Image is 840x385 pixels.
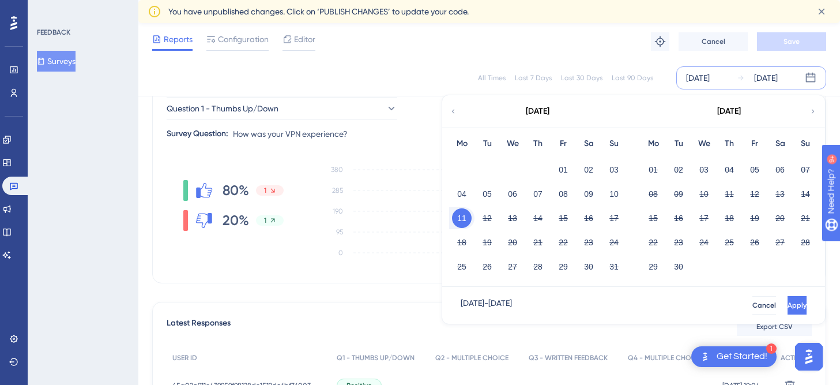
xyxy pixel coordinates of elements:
div: [DATE] [686,71,710,85]
button: 23 [579,233,598,252]
button: Export CSV [737,317,812,336]
span: ACTION [781,353,806,362]
span: 1 [264,216,266,225]
div: [DATE] - [DATE] [461,296,512,315]
button: 28 [796,233,815,252]
span: Reports [164,32,193,46]
button: 22 [643,233,663,252]
div: [DATE] [754,71,778,85]
div: Last 7 Days [515,73,552,83]
button: 15 [553,208,573,228]
button: 26 [477,257,497,276]
span: Question 1 - Thumbs Up/Down [167,102,278,115]
span: Export CSV [756,322,793,331]
tspan: 190 [333,207,343,215]
button: 27 [770,233,790,252]
button: 07 [796,160,815,180]
div: Th [525,137,551,151]
div: 1 [766,343,777,354]
button: 14 [528,208,548,228]
div: [DATE] [526,104,549,118]
button: 05 [745,160,764,180]
button: 22 [553,233,573,252]
span: Editor [294,32,315,46]
button: 30 [579,257,598,276]
button: 06 [503,184,522,204]
button: Cancel [679,32,748,51]
button: 28 [528,257,548,276]
span: 20% [223,211,249,230]
button: 25 [720,233,739,252]
button: 20 [503,233,522,252]
div: Tu [666,137,691,151]
div: Mo [449,137,474,151]
button: 16 [669,208,688,228]
button: 15 [643,208,663,228]
button: 24 [694,233,714,252]
tspan: 0 [338,249,343,257]
button: 14 [796,184,815,204]
div: We [500,137,525,151]
button: 09 [669,184,688,204]
button: 18 [720,208,739,228]
button: 19 [477,233,497,252]
span: How was your VPN experience? [233,127,348,141]
button: 04 [720,160,739,180]
button: 03 [604,160,624,180]
span: Need Help? [27,3,72,17]
button: 20 [770,208,790,228]
div: Get Started! [717,350,767,363]
button: 08 [553,184,573,204]
span: Cancel [702,37,725,46]
span: 80% [223,181,249,200]
button: 04 [452,184,472,204]
button: Cancel [752,296,776,315]
button: 09 [579,184,598,204]
div: Open Get Started! checklist, remaining modules: 1 [691,346,777,367]
div: All Times [478,73,506,83]
button: 08 [643,184,663,204]
button: 17 [694,208,714,228]
button: 10 [604,184,624,204]
div: Su [601,137,627,151]
div: Sa [576,137,601,151]
div: Sa [767,137,793,151]
button: 31 [604,257,624,276]
button: 03 [694,160,714,180]
div: Fr [551,137,576,151]
div: 9+ [78,6,85,15]
span: Latest Responses [167,316,231,337]
span: Q4 - MULTIPLE CHOICE [628,353,702,362]
button: 13 [770,184,790,204]
button: 12 [745,184,764,204]
div: [DATE] [717,104,741,118]
div: Mo [641,137,666,151]
button: Save [757,32,826,51]
div: FEEDBACK [37,28,70,37]
button: 24 [604,233,624,252]
button: 23 [669,233,688,252]
button: 13 [503,208,522,228]
button: 06 [770,160,790,180]
div: Fr [742,137,767,151]
span: Q2 - MULTIPLE CHOICE [435,353,508,362]
button: Apply [788,296,807,315]
button: 21 [528,233,548,252]
button: 18 [452,233,472,252]
span: Cancel [752,301,776,310]
button: 02 [669,160,688,180]
div: Th [717,137,742,151]
tspan: 95 [336,228,343,236]
tspan: 380 [331,166,343,174]
span: Q1 - THUMBS UP/DOWN [337,353,415,362]
button: 10 [694,184,714,204]
button: 16 [579,208,598,228]
button: 01 [643,160,663,180]
span: You have unpublished changes. Click on ‘PUBLISH CHANGES’ to update your code. [168,5,469,18]
button: 29 [553,257,573,276]
button: Surveys [37,51,76,72]
button: 26 [745,233,764,252]
div: Tu [474,137,500,151]
button: 21 [796,208,815,228]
